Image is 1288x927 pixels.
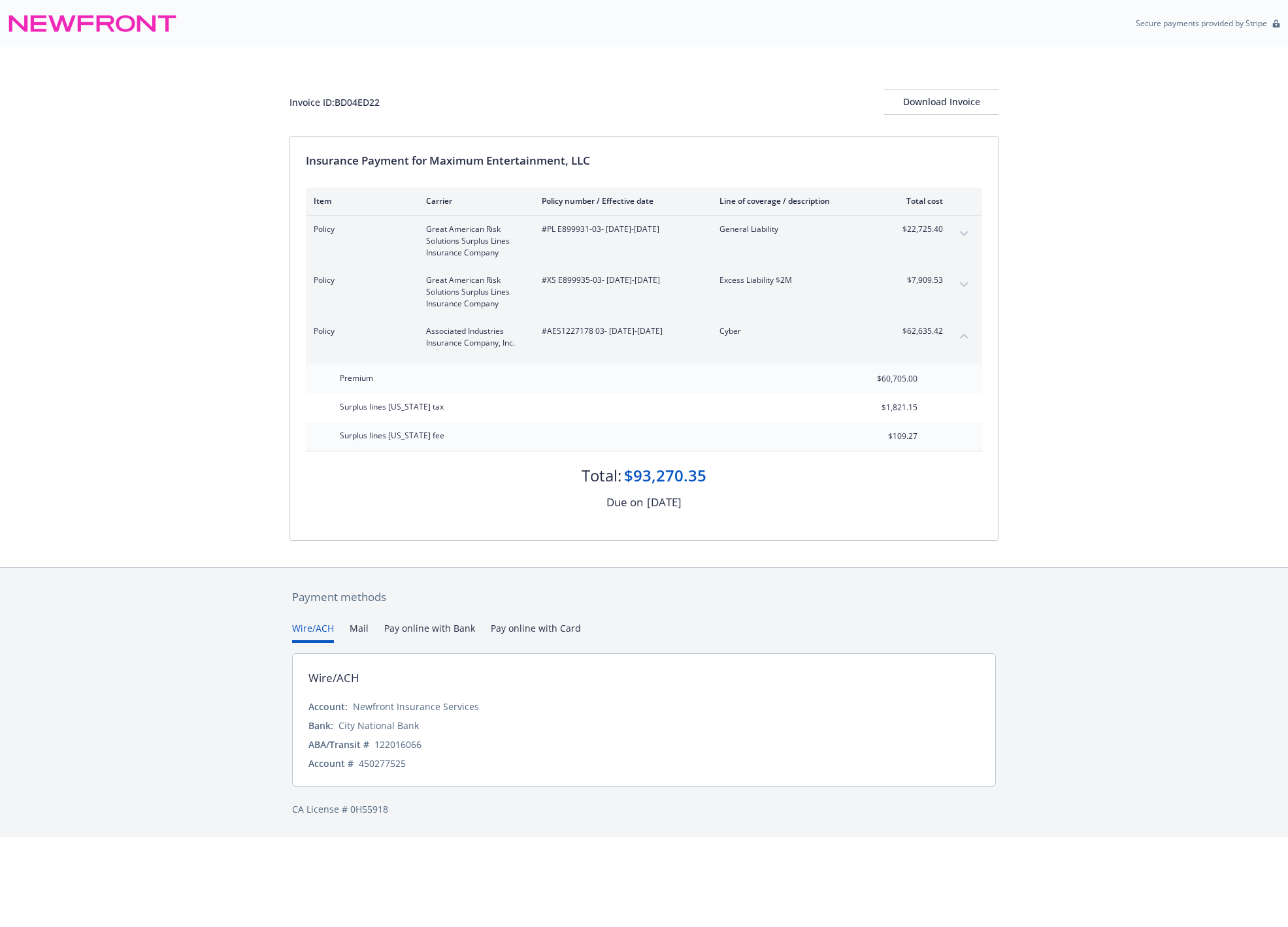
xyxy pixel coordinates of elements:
[953,325,974,346] button: collapse content
[308,756,354,770] div: Account #
[426,223,521,259] span: Great American Risk Solutions Surplus Lines Insurance Company
[894,325,943,337] span: $62,635.42
[306,317,982,357] div: PolicyAssociated Industries Insurance Company, Inc.#AES1227178 03- [DATE]-[DATE]Cyber$62,635.42co...
[292,802,996,816] div: CA License # 0H55918
[314,274,405,286] span: Policy
[606,494,643,511] div: Due on
[306,216,982,267] div: PolicyGreat American Risk Solutions Surplus Lines Insurance Company#PL E899931-03- [DATE]-[DATE]G...
[624,464,706,487] div: $93,270.35
[359,756,406,770] div: 450277525
[894,195,943,206] div: Total cost
[426,325,521,349] span: Associated Industries Insurance Company, Inc.
[840,369,925,389] input: 0.00
[894,274,943,286] span: $7,909.53
[719,274,873,286] span: Excess Liability $2M
[426,195,521,206] div: Carrier
[719,223,873,235] span: General Liability
[894,223,943,235] span: $22,725.40
[953,223,974,244] button: expand content
[308,670,359,687] div: Wire/ACH
[884,89,999,115] button: Download Invoice
[647,494,682,511] div: [DATE]
[542,195,699,206] div: Policy number / Effective date
[353,700,479,713] div: Newfront Insurance Services
[719,325,873,337] span: Cyber
[542,274,699,286] span: #XS E899935-03 - [DATE]-[DATE]
[340,430,444,441] span: Surplus lines [US_STATE] fee
[292,621,334,643] button: Wire/ACH
[1136,18,1267,29] p: Secure payments provided by Stripe
[340,401,444,412] span: Surplus lines [US_STATE] tax
[840,427,925,446] input: 0.00
[308,719,333,732] div: Bank:
[314,223,405,235] span: Policy
[340,372,373,383] span: Premium
[542,223,699,235] span: #PL E899931-03 - [DATE]-[DATE]
[374,738,421,751] div: 122016066
[953,274,974,295] button: expand content
[292,589,996,606] div: Payment methods
[308,738,369,751] div: ABA/Transit #
[542,325,699,337] span: #AES1227178 03 - [DATE]-[DATE]
[491,621,581,643] button: Pay online with Card
[314,325,405,337] span: Policy
[306,267,982,317] div: PolicyGreat American Risk Solutions Surplus Lines Insurance Company#XS E899935-03- [DATE]-[DATE]E...
[289,95,380,109] div: Invoice ID: BD04ED22
[426,274,521,310] span: Great American Risk Solutions Surplus Lines Insurance Company
[306,152,982,169] div: Insurance Payment for Maximum Entertainment, LLC
[384,621,475,643] button: Pay online with Bank
[884,89,999,114] div: Download Invoice
[719,195,873,206] div: Line of coverage / description
[339,719,419,732] div: City National Bank
[314,195,405,206] div: Item
[308,700,348,713] div: Account:
[582,464,621,487] div: Total:
[840,398,925,417] input: 0.00
[350,621,369,643] button: Mail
